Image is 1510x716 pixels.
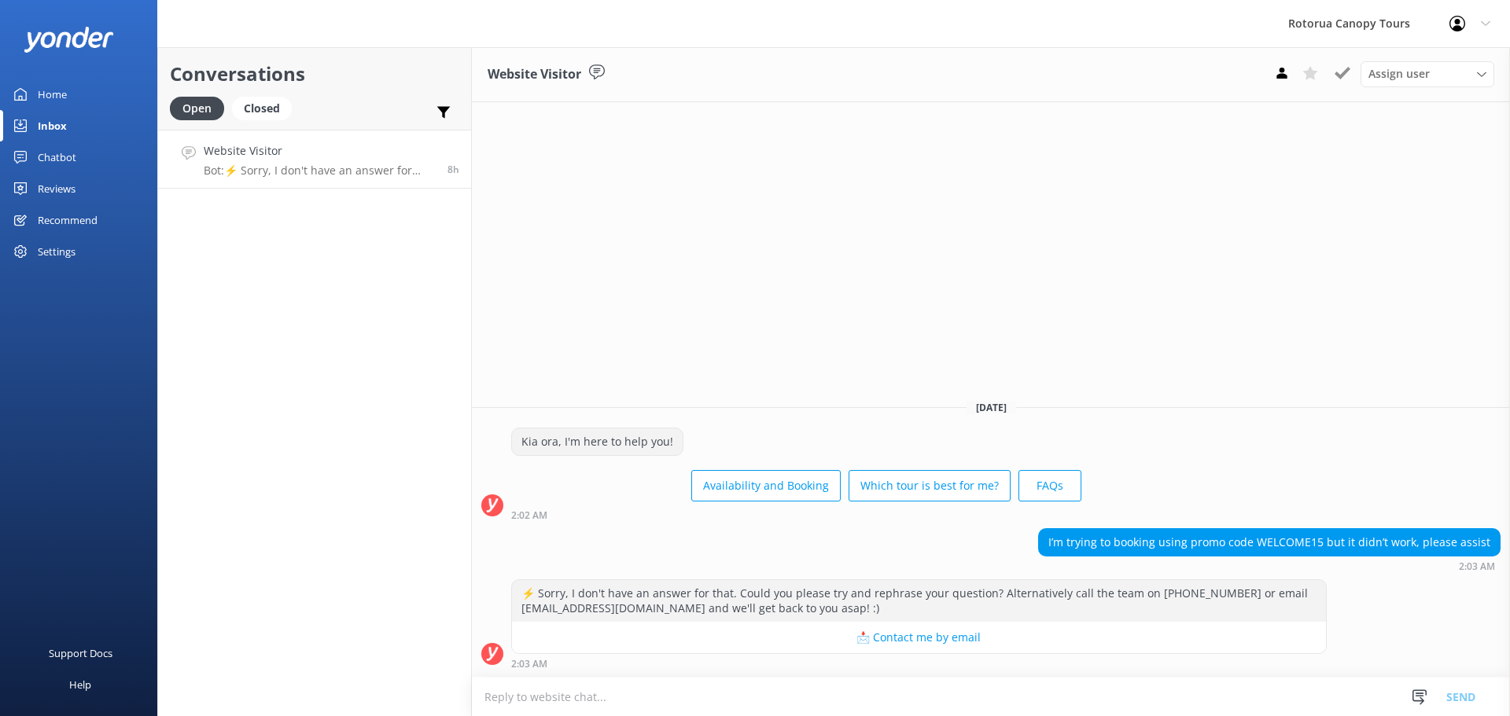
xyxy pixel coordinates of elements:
a: Closed [232,99,300,116]
button: 📩 Contact me by email [512,622,1326,653]
h2: Conversations [170,59,459,89]
h4: Website Visitor [204,142,436,160]
div: I’m trying to booking using promo code WELCOME15 but it didn’t work, please assist [1039,529,1500,556]
h3: Website Visitor [488,64,581,85]
strong: 2:03 AM [1459,562,1495,571]
div: Sep 03 2025 02:03am (UTC +12:00) Pacific/Auckland [511,658,1327,669]
div: Sep 03 2025 02:02am (UTC +12:00) Pacific/Auckland [511,509,1081,520]
div: Recommend [38,204,98,236]
span: [DATE] [967,401,1016,414]
button: Which tour is best for me? [849,470,1011,501]
a: Open [170,99,232,116]
div: Settings [38,236,75,267]
span: Sep 03 2025 02:03am (UTC +12:00) Pacific/Auckland [447,163,459,176]
div: Support Docs [49,637,112,669]
button: FAQs [1018,470,1081,501]
div: Chatbot [38,141,76,173]
strong: 2:02 AM [511,511,547,520]
div: Kia ora, I'm here to help you! [512,428,683,455]
div: Home [38,79,67,110]
div: Closed [232,97,292,120]
span: Assign user [1368,65,1430,83]
p: Bot: ⚡ Sorry, I don't have an answer for that. Could you please try and rephrase your question? A... [204,163,436,178]
div: ⚡ Sorry, I don't have an answer for that. Could you please try and rephrase your question? Altern... [512,580,1326,622]
div: Open [170,97,224,120]
a: Website VisitorBot:⚡ Sorry, I don't have an answer for that. Could you please try and rephrase yo... [158,130,471,189]
img: yonder-white-logo.png [24,27,114,53]
div: Inbox [38,110,67,141]
button: Availability and Booking [691,470,841,501]
div: Sep 03 2025 02:03am (UTC +12:00) Pacific/Auckland [1038,560,1501,571]
strong: 2:03 AM [511,659,547,669]
div: Assign User [1361,61,1494,86]
div: Reviews [38,173,75,204]
div: Help [69,669,91,700]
